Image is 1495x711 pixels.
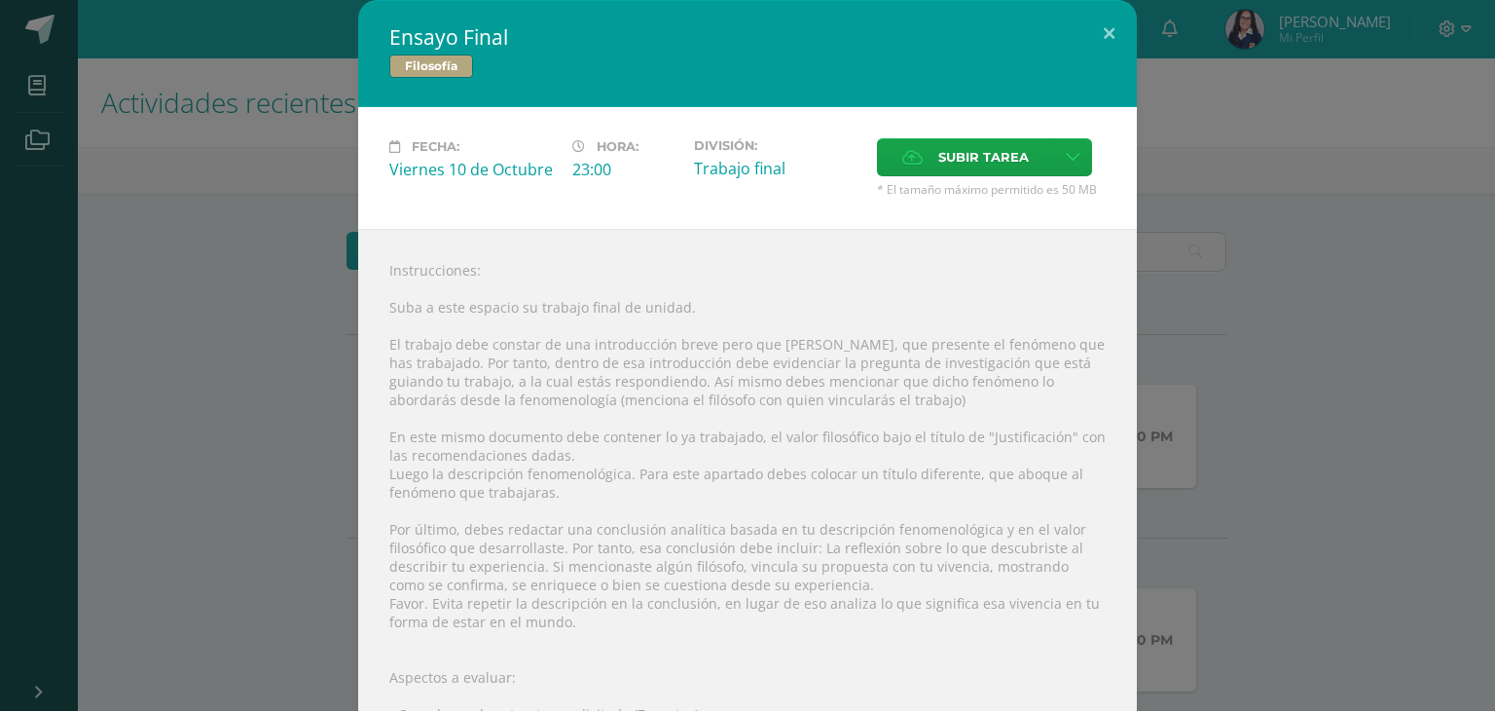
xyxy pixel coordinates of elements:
[412,139,459,154] span: Fecha:
[694,138,861,153] label: División:
[597,139,638,154] span: Hora:
[389,159,557,180] div: Viernes 10 de Octubre
[389,55,473,78] span: Filosofía
[694,158,861,179] div: Trabajo final
[877,181,1106,198] span: * El tamaño máximo permitido es 50 MB
[389,23,1106,51] h2: Ensayo Final
[572,159,678,180] div: 23:00
[938,139,1029,175] span: Subir tarea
